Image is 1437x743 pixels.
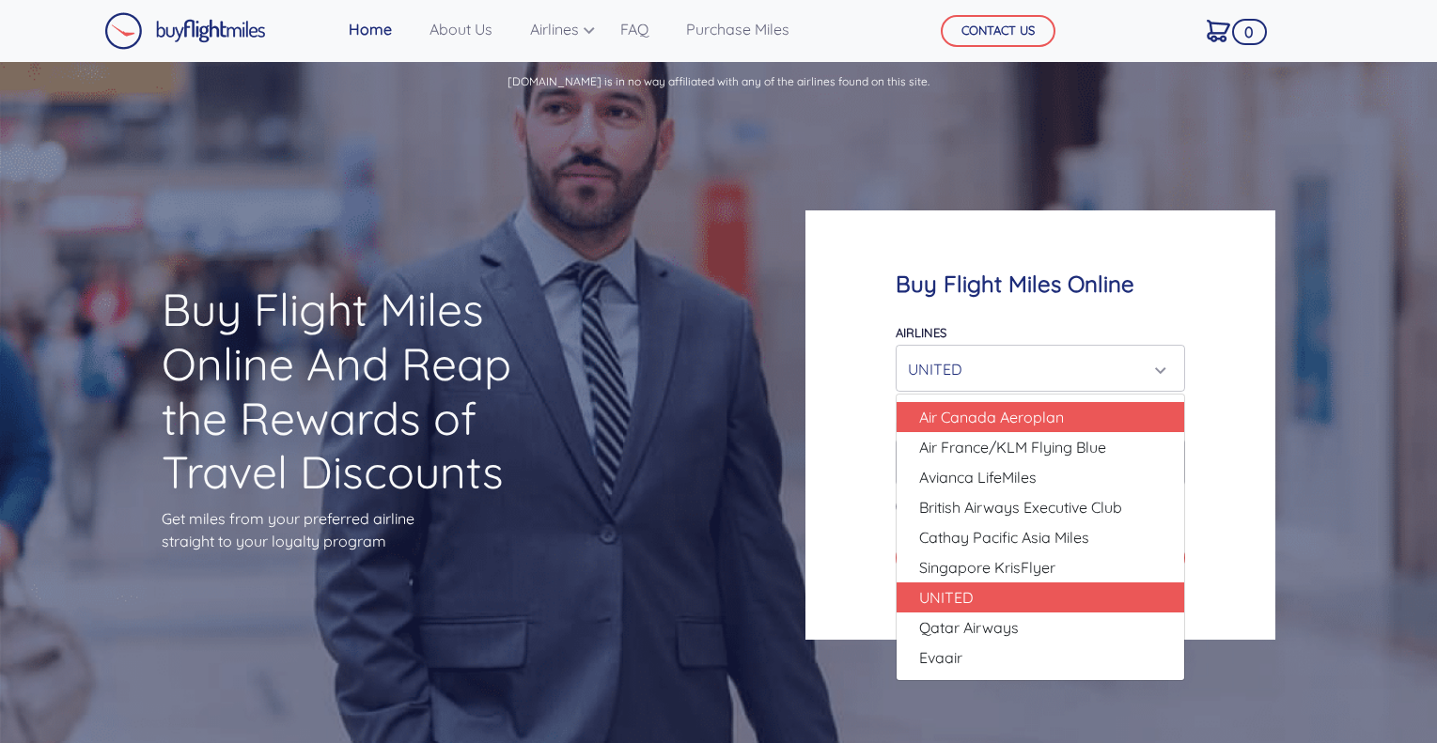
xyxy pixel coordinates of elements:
[919,526,1089,549] span: Cathay Pacific Asia Miles
[162,283,556,499] h1: Buy Flight Miles Online And Reap the Rewards of Travel Discounts
[919,586,974,609] span: UNITED
[613,10,656,48] a: FAQ
[162,507,556,552] p: Get miles from your preferred airline straight to your loyalty program
[679,10,797,48] a: Purchase Miles
[908,351,1162,387] div: UNITED
[919,616,1019,639] span: Qatar Airways
[896,325,946,340] label: Airlines
[896,271,1185,298] h4: Buy Flight Miles Online
[104,8,266,54] a: Buy Flight Miles Logo
[896,345,1185,392] button: UNITED
[1199,10,1238,50] a: 0
[941,15,1055,47] button: CONTACT US
[919,496,1122,519] span: British Airways Executive Club
[523,10,590,48] a: Airlines
[919,436,1106,458] span: Air France/KLM Flying Blue
[422,10,500,48] a: About Us
[919,466,1037,488] span: Avianca LifeMiles
[919,406,1064,428] span: Air Canada Aeroplan
[1232,19,1268,45] span: 0
[1207,20,1230,42] img: Cart
[919,556,1055,579] span: Singapore KrisFlyer
[341,10,399,48] a: Home
[919,646,962,669] span: Evaair
[104,12,266,50] img: Buy Flight Miles Logo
